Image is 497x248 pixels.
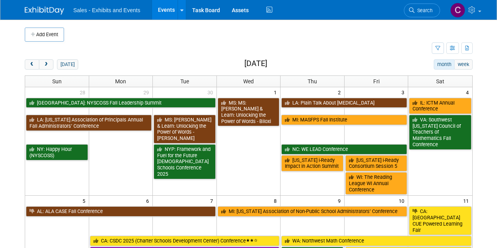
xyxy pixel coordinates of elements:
[25,28,64,42] button: Add Event
[25,7,64,15] img: ExhibitDay
[409,206,471,235] a: CA: [GEOGRAPHIC_DATA] CUE Powered Learning Fair
[115,78,126,85] span: Mon
[454,59,472,70] button: week
[218,98,280,127] a: MS: MS: [PERSON_NAME] & Learn: Unlocking the Power of Words - Biloxi
[281,236,471,246] a: WA: Northwest Math Conference
[281,144,407,154] a: NC: WE LEAD Conference
[414,7,433,13] span: Search
[243,78,254,85] span: Wed
[145,196,152,206] span: 6
[57,59,78,70] button: [DATE]
[401,87,408,97] span: 3
[281,98,407,108] a: LA: Plain Talk About [MEDICAL_DATA]
[409,98,471,114] a: IL: ICTM Annual Conference
[465,87,472,97] span: 4
[73,7,140,13] span: Sales - Exhibits and Events
[462,196,472,206] span: 11
[409,115,471,150] a: VA: Southwest [US_STATE] Council of Teachers of Mathematics Fall Conference
[25,59,39,70] button: prev
[154,115,216,143] a: MS: [PERSON_NAME] & Learn: Unlocking the Power of Words - [PERSON_NAME]
[273,87,280,97] span: 1
[281,115,407,125] a: MI: MASFPS Fall Institute
[273,196,280,206] span: 8
[436,78,444,85] span: Sat
[26,206,216,217] a: AL: ALA CASE Fall Conference
[180,78,189,85] span: Tue
[90,236,280,246] a: CA: CSDC 2025 (Charter Schools Development Center) Conference
[39,59,53,70] button: next
[82,196,89,206] span: 5
[345,155,407,171] a: [US_STATE] i-Ready Consortium Session 5
[308,78,317,85] span: Thu
[209,196,216,206] span: 7
[337,87,344,97] span: 2
[143,87,152,97] span: 29
[404,4,440,17] a: Search
[26,98,216,108] a: [GEOGRAPHIC_DATA]: NYSCOSS Fall Leadership Summit
[154,144,216,179] a: NYP: Framework and Fuel for the Future [DEMOGRAPHIC_DATA] Schools Conference 2025
[52,78,62,85] span: Sun
[450,3,465,18] img: Christine Lurz
[26,144,88,160] a: NY: Happy Hour (NYSCOSS)
[345,172,407,195] a: WI: The Reading League WI Annual Conference
[398,196,408,206] span: 10
[281,155,343,171] a: [US_STATE] i-Ready Impact in Action Summit
[373,78,380,85] span: Fri
[207,87,216,97] span: 30
[218,206,407,217] a: MI: [US_STATE] Association of Non-Public School Administrators’ Conference
[26,115,152,131] a: LA: [US_STATE] Association of Principals Annual Fall Administrators’ Conference
[244,59,267,68] h2: [DATE]
[434,59,455,70] button: month
[79,87,89,97] span: 28
[337,196,344,206] span: 9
